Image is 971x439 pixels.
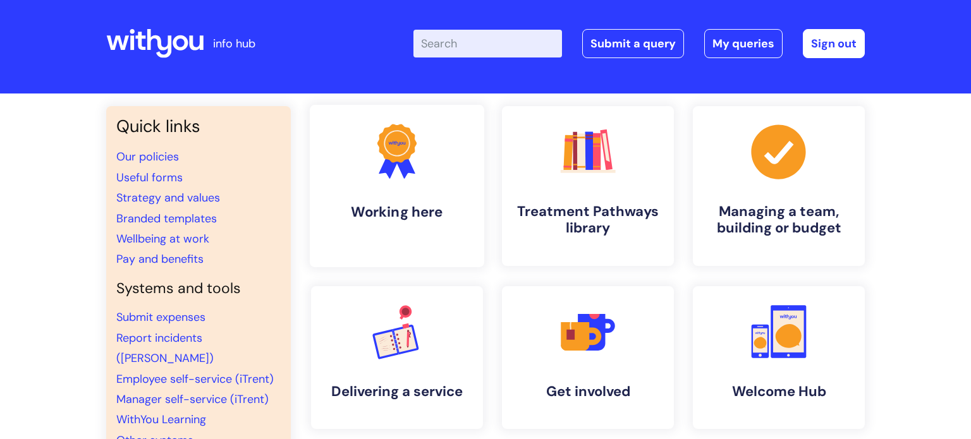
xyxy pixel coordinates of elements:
a: Strategy and values [116,190,220,205]
a: My queries [704,29,783,58]
h4: Welcome Hub [703,383,855,400]
input: Search [413,30,562,57]
h4: Working here [320,203,474,220]
a: Get involved [502,286,674,429]
a: Pay and benefits [116,251,204,267]
h4: Treatment Pathways library [512,203,664,237]
h4: Delivering a service [321,383,473,400]
a: Submit expenses [116,310,205,325]
a: Sign out [803,29,865,58]
a: Our policies [116,149,179,164]
a: Useful forms [116,170,183,185]
h3: Quick links [116,116,281,136]
a: Employee self-service (iTrent) [116,371,274,387]
a: Manager self-service (iTrent) [116,392,269,407]
p: info hub [213,33,255,54]
a: Welcome Hub [693,286,865,429]
div: | - [413,29,865,58]
a: Wellbeing at work [116,231,209,246]
h4: Get involved [512,383,664,400]
a: Working here [310,105,484,267]
a: Submit a query [582,29,684,58]
a: Report incidents ([PERSON_NAME]) [116,330,214,366]
a: Branded templates [116,211,217,226]
a: Delivering a service [311,286,483,429]
h4: Systems and tools [116,280,281,298]
a: WithYou Learning [116,412,206,427]
h4: Managing a team, building or budget [703,203,855,237]
a: Treatment Pathways library [502,106,674,266]
a: Managing a team, building or budget [693,106,865,266]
